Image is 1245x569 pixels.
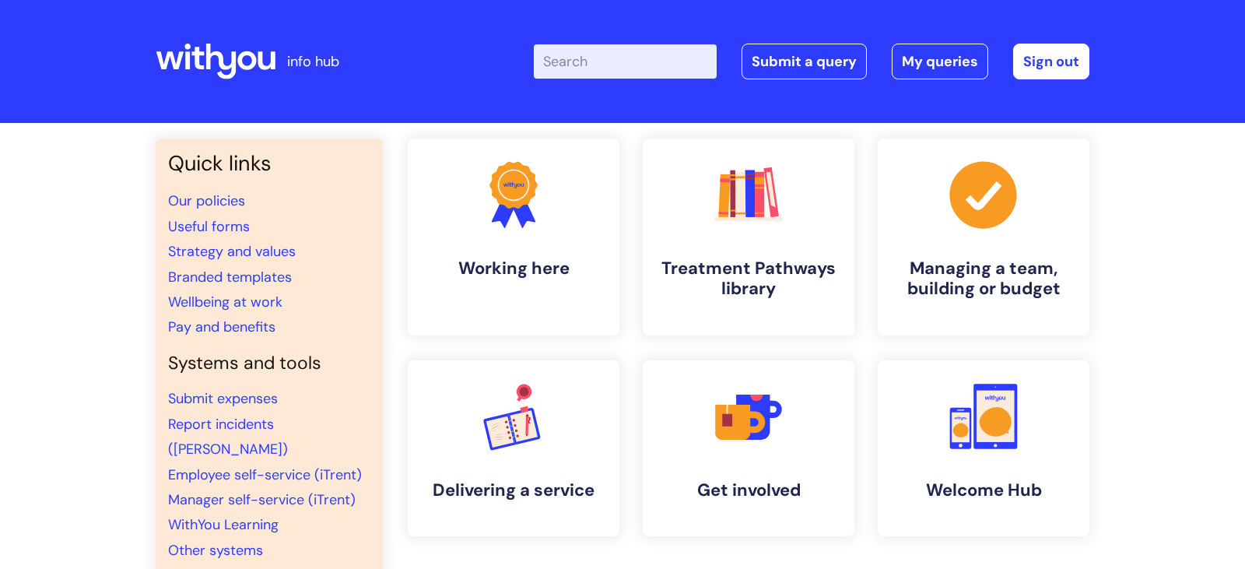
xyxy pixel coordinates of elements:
[168,151,370,176] h3: Quick links
[168,415,288,458] a: Report incidents ([PERSON_NAME])
[168,268,292,286] a: Branded templates
[534,44,1089,79] div: | -
[168,217,250,236] a: Useful forms
[643,139,854,335] a: Treatment Pathways library
[878,139,1089,335] a: Managing a team, building or budget
[892,44,988,79] a: My queries
[655,480,842,501] h4: Get involved
[1013,44,1089,79] a: Sign out
[890,480,1077,501] h4: Welcome Hub
[168,318,275,336] a: Pay and benefits
[742,44,867,79] a: Submit a query
[168,465,362,484] a: Employee self-service (iTrent)
[408,139,619,335] a: Working here
[168,541,263,560] a: Other systems
[643,360,854,536] a: Get involved
[655,258,842,300] h4: Treatment Pathways library
[168,293,282,311] a: Wellbeing at work
[287,49,339,74] p: info hub
[890,258,1077,300] h4: Managing a team, building or budget
[878,360,1089,536] a: Welcome Hub
[168,490,356,509] a: Manager self-service (iTrent)
[420,480,607,501] h4: Delivering a service
[168,191,245,210] a: Our policies
[168,242,296,261] a: Strategy and values
[420,258,607,279] h4: Working here
[534,44,717,79] input: Search
[168,515,279,534] a: WithYou Learning
[408,360,619,536] a: Delivering a service
[168,353,370,374] h4: Systems and tools
[168,389,278,408] a: Submit expenses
